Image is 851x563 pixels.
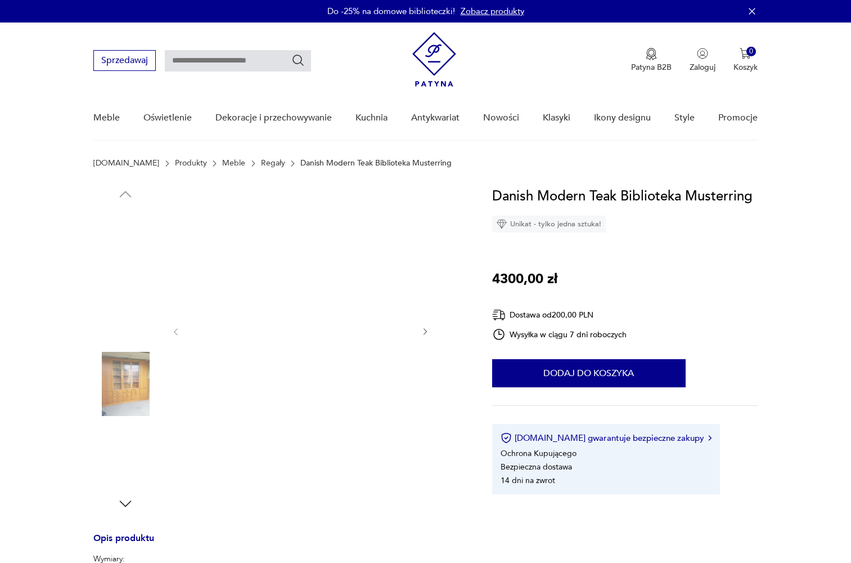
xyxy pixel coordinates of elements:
[93,280,157,345] img: Zdjęcie produktu Danish Modern Teak Biblioteka Musterring
[690,48,715,73] button: Zaloguj
[492,308,506,322] img: Ikona dostawy
[708,435,712,441] img: Ikona strzałki w prawo
[93,50,156,71] button: Sprzedawaj
[543,96,570,140] a: Klasyki
[733,62,758,73] p: Koszyk
[175,159,207,168] a: Produkty
[492,186,753,207] h1: Danish Modern Teak Biblioteka Musterring
[461,6,524,17] a: Zobacz produkty
[300,159,452,168] p: Danish Modern Teak Biblioteka Musterring
[501,475,555,486] li: 14 dni na zwrot
[631,48,672,73] button: Patyna B2B
[93,208,157,272] img: Zdjęcie produktu Danish Modern Teak Biblioteka Musterring
[215,96,332,140] a: Dekoracje i przechowywanie
[690,62,715,73] p: Zaloguj
[93,424,157,488] img: Zdjęcie produktu Danish Modern Teak Biblioteka Musterring
[412,32,456,87] img: Patyna - sklep z meblami i dekoracjami vintage
[746,47,756,56] div: 0
[93,96,120,140] a: Meble
[501,462,572,472] li: Bezpieczna dostawa
[291,53,305,67] button: Szukaj
[192,186,409,476] img: Zdjęcie produktu Danish Modern Teak Biblioteka Musterring
[646,48,657,60] img: Ikona medalu
[631,62,672,73] p: Patyna B2B
[261,159,285,168] a: Regały
[497,219,507,229] img: Ikona diamentu
[501,448,577,459] li: Ochrona Kupującego
[631,48,672,73] a: Ikona medaluPatyna B2B
[718,96,758,140] a: Promocje
[674,96,695,140] a: Style
[93,159,159,168] a: [DOMAIN_NAME]
[492,269,557,290] p: 4300,00 zł
[327,6,455,17] p: Do -25% na domowe biblioteczki!
[492,216,606,233] div: Unikat - tylko jedna sztuka!
[93,352,157,416] img: Zdjęcie produktu Danish Modern Teak Biblioteka Musterring
[93,57,156,65] a: Sprzedawaj
[93,535,465,553] h3: Opis produktu
[483,96,519,140] a: Nowości
[492,359,686,387] button: Dodaj do koszyka
[594,96,651,140] a: Ikony designu
[355,96,388,140] a: Kuchnia
[222,159,245,168] a: Meble
[143,96,192,140] a: Oświetlenie
[492,328,627,341] div: Wysyłka w ciągu 7 dni roboczych
[740,48,751,59] img: Ikona koszyka
[492,308,627,322] div: Dostawa od 200,00 PLN
[501,432,712,444] button: [DOMAIN_NAME] gwarantuje bezpieczne zakupy
[501,432,512,444] img: Ikona certyfikatu
[733,48,758,73] button: 0Koszyk
[697,48,708,59] img: Ikonka użytkownika
[411,96,460,140] a: Antykwariat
